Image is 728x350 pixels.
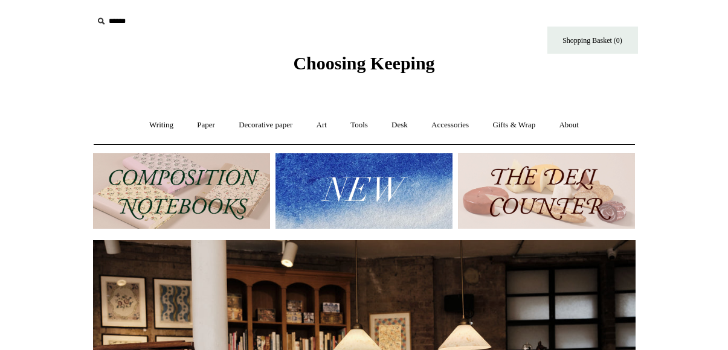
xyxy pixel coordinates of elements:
[293,63,434,71] a: Choosing Keeping
[186,109,226,141] a: Paper
[547,27,638,54] a: Shopping Basket (0)
[381,109,419,141] a: Desk
[458,153,635,229] img: The Deli Counter
[138,109,184,141] a: Writing
[340,109,379,141] a: Tools
[293,53,434,73] span: Choosing Keeping
[93,153,270,229] img: 202302 Composition ledgers.jpg__PID:69722ee6-fa44-49dd-a067-31375e5d54ec
[306,109,338,141] a: Art
[420,109,480,141] a: Accessories
[482,109,546,141] a: Gifts & Wrap
[275,153,453,229] img: New.jpg__PID:f73bdf93-380a-4a35-bcfe-7823039498e1
[548,109,590,141] a: About
[228,109,303,141] a: Decorative paper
